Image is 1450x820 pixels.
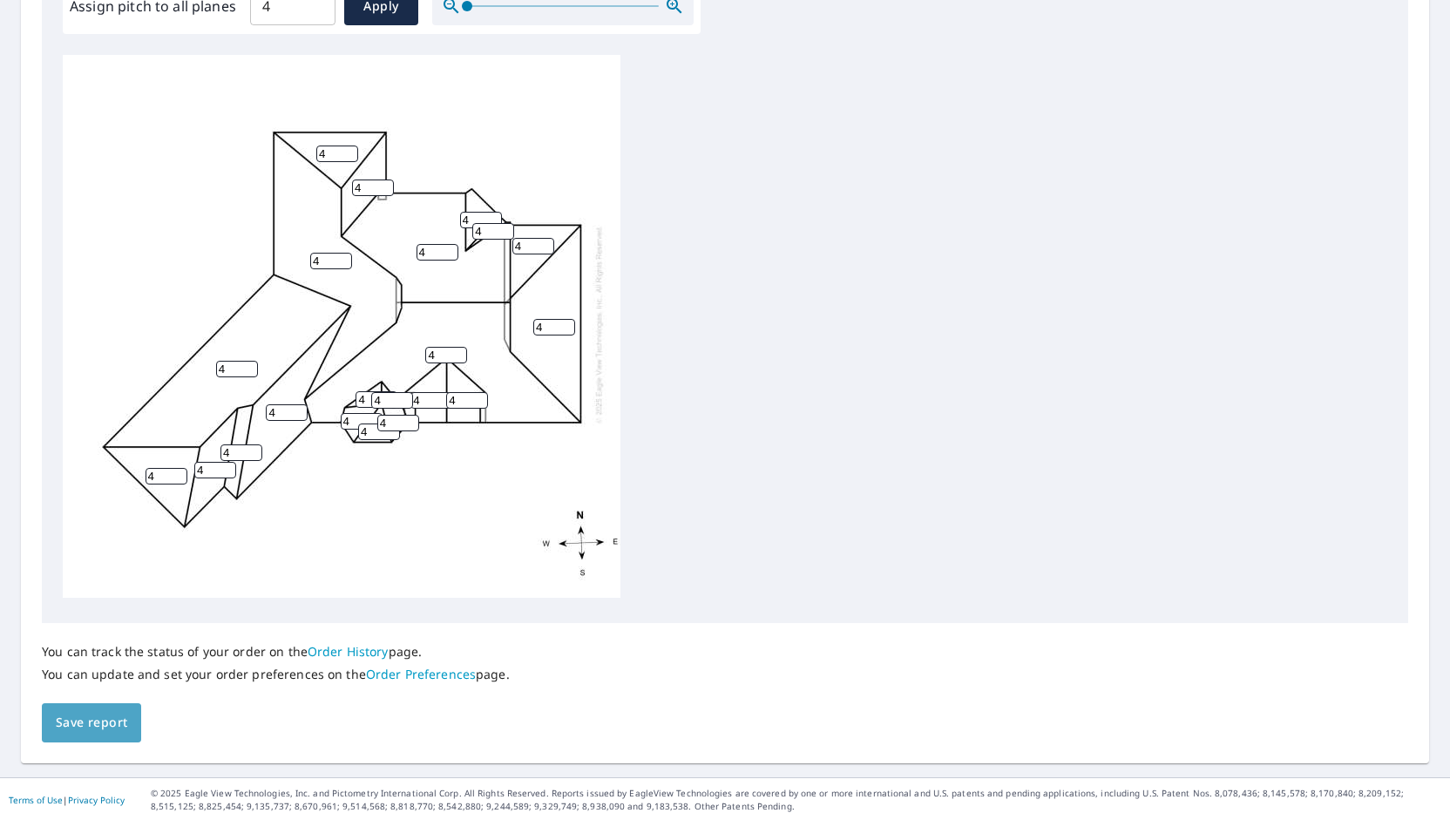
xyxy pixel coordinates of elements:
a: Terms of Use [9,794,63,806]
a: Privacy Policy [68,794,125,806]
p: You can update and set your order preferences on the page. [42,667,510,682]
span: Save report [56,712,127,734]
button: Save report [42,703,141,742]
p: You can track the status of your order on the page. [42,644,510,660]
a: Order Preferences [366,666,476,682]
a: Order History [308,643,389,660]
p: | [9,795,125,805]
p: © 2025 Eagle View Technologies, Inc. and Pictometry International Corp. All Rights Reserved. Repo... [151,787,1441,813]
